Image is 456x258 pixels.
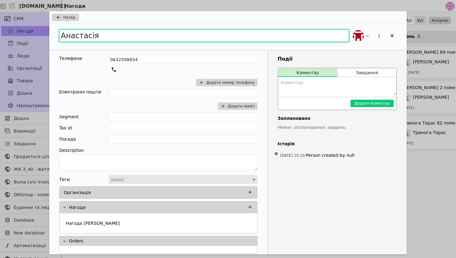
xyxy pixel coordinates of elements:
div: Segment [59,112,79,121]
img: bo [353,30,364,41]
span: Назад [63,15,75,20]
p: Організація [64,189,91,196]
div: Електронні пошти [59,89,101,95]
div: Add Opportunity [49,11,407,254]
span: [DATE] 15:10 : [280,153,306,158]
p: Нагода [PERSON_NAME] [66,220,120,227]
p: Нагоди [69,204,86,211]
div: Теги [59,175,70,184]
button: Додати номер телефону [196,79,257,86]
h4: Історія [278,141,397,147]
button: Додати Коментар [351,100,394,107]
span: Person created by null [306,153,354,158]
p: Orders [69,238,83,244]
h4: Заплановано [278,115,397,122]
button: Завдання [338,68,396,77]
span: • [273,146,279,162]
button: Додати імейл [218,102,257,110]
div: Description [59,146,257,155]
button: Коментар [278,68,337,77]
div: Tax id [59,124,72,132]
p: Немає запланованих завдань [278,124,397,131]
div: Телефони [59,55,82,62]
div: Посада [59,135,76,143]
h3: Події [278,55,397,63]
